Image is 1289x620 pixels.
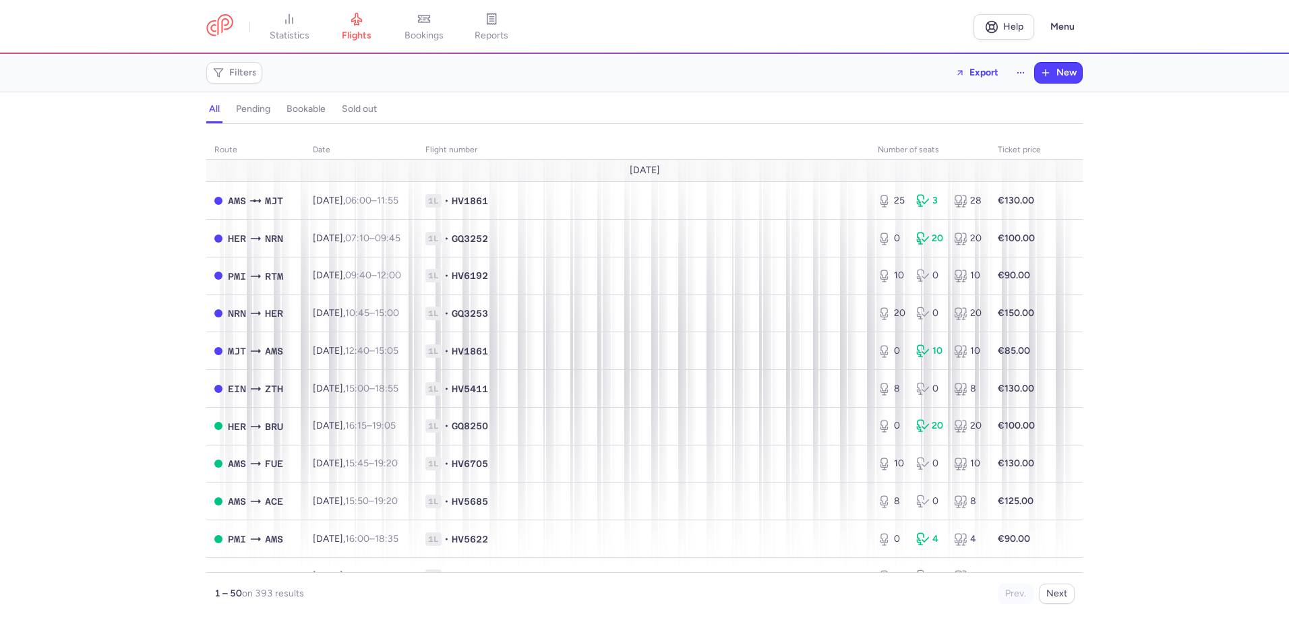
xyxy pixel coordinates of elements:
button: Prev. [998,584,1033,604]
time: 18:55 [375,383,398,394]
span: – [345,458,398,469]
span: MJT [228,344,246,359]
span: New [1056,67,1077,78]
time: 16:00 [345,533,369,545]
time: 11:55 [377,195,398,206]
strong: €100.00 [998,232,1035,244]
time: 09:40 [345,270,371,281]
div: 4 [954,532,982,546]
span: • [444,457,449,470]
th: date [305,140,417,160]
span: FUE [265,456,283,471]
strong: €90.00 [998,270,1030,281]
span: HV5685 [452,495,488,508]
span: EIN [228,381,246,396]
span: 1L [425,232,442,245]
div: 20 [916,232,944,245]
div: 10 [916,344,944,358]
span: [DATE], [313,345,398,356]
span: HV1861 [452,344,488,358]
time: 09:45 [375,232,400,244]
span: PMI [228,269,246,284]
span: 1L [425,457,442,470]
span: – [345,195,398,206]
span: reports [475,30,508,42]
div: 28 [954,194,982,208]
span: [DATE], [313,458,398,469]
span: • [444,382,449,396]
div: 25 [878,194,905,208]
time: 21:35 [374,570,397,582]
h4: bookable [287,103,326,115]
span: [DATE] [630,165,660,176]
span: [DATE], [313,307,399,319]
span: BRU [265,419,283,434]
span: • [444,194,449,208]
div: 10 [954,344,982,358]
span: GQ7423 [452,569,488,583]
th: Ticket price [990,140,1049,160]
div: 8 [878,495,905,508]
span: HV5411 [452,382,488,396]
h4: sold out [342,103,377,115]
span: HV6192 [452,269,488,282]
span: [DATE], [313,570,397,582]
a: CitizenPlane red outlined logo [206,14,233,39]
strong: €150.00 [998,307,1034,319]
span: [DATE], [313,420,396,431]
time: 07:10 [345,232,369,244]
span: – [345,345,398,356]
span: [DATE], [313,270,401,281]
span: GQ3252 [452,232,488,245]
time: 19:05 [372,420,396,431]
span: 1L [425,495,442,508]
span: CPH [228,569,246,584]
span: Help [1003,22,1023,32]
strong: €130.00 [998,383,1034,394]
span: Filters [229,67,257,78]
span: 1L [425,419,442,433]
div: 20 [916,419,944,433]
span: – [345,383,398,394]
span: flights [342,30,371,42]
time: 17:45 [345,570,369,582]
span: [DATE], [313,533,398,545]
span: GQ3253 [452,307,488,320]
div: 0 [878,419,905,433]
span: HV1861 [452,194,488,208]
strong: €85.00 [998,345,1030,356]
span: AMS [228,494,246,509]
span: HV6705 [452,457,488,470]
th: number of seats [870,140,990,160]
span: – [345,270,401,281]
h4: all [209,103,220,115]
span: HER [265,306,283,321]
span: RTM [265,269,283,284]
strong: €130.00 [998,195,1034,206]
a: reports [458,12,525,42]
span: • [444,307,449,320]
span: HV5622 [452,532,488,546]
strong: €125.00 [998,495,1033,507]
strong: €130.00 [998,458,1034,469]
time: 12:40 [345,345,369,356]
button: Filters [207,63,262,83]
span: [DATE], [313,195,398,206]
span: 1L [425,382,442,396]
span: – [345,420,396,431]
span: statistics [270,30,309,42]
time: 12:00 [377,270,401,281]
strong: 1 – 50 [214,588,242,599]
div: 8 [954,382,982,396]
time: 18:35 [375,533,398,545]
div: 10 [954,569,982,583]
div: 10 [878,569,905,583]
button: Next [1039,584,1075,604]
strong: €130.00 [998,570,1034,582]
span: AMS [228,193,246,208]
a: statistics [256,12,323,42]
div: 10 [954,269,982,282]
span: NRN [265,231,283,246]
span: 1L [425,344,442,358]
span: – [345,495,398,507]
